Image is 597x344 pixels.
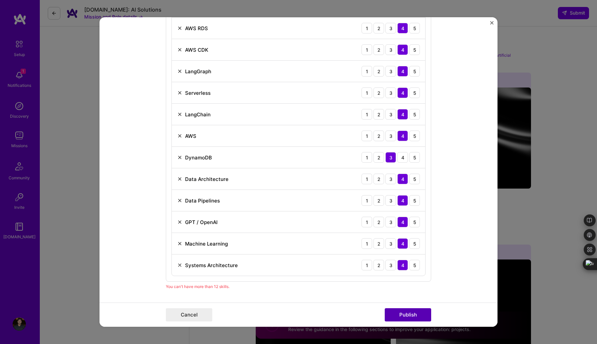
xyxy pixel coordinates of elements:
div: 3 [385,217,396,227]
div: 4 [397,217,408,227]
div: 1 [362,109,372,120]
div: Machine Learning [185,240,228,247]
div: 3 [385,23,396,33]
div: 4 [397,260,408,270]
div: 4 [397,44,408,55]
div: 2 [373,44,384,55]
div: AWS RDS [185,25,208,31]
div: 5 [409,44,420,55]
div: GPT / OpenAI [185,218,218,225]
div: 4 [397,174,408,184]
div: 4 [397,152,408,163]
div: 4 [397,109,408,120]
div: 5 [409,66,420,77]
div: 4 [397,195,408,206]
div: 3 [385,66,396,77]
div: 3 [385,238,396,249]
div: 3 [385,260,396,270]
div: 4 [397,238,408,249]
div: LangChain [185,111,211,118]
div: 1 [362,174,372,184]
div: 1 [362,23,372,33]
div: 1 [362,152,372,163]
img: Remove [177,198,182,203]
img: Remove [177,241,182,246]
div: 2 [373,66,384,77]
div: 1 [362,195,372,206]
div: 2 [373,109,384,120]
img: Remove [177,69,182,74]
div: 5 [409,217,420,227]
div: LangGraph [185,68,211,75]
div: 2 [373,23,384,33]
div: 2 [373,152,384,163]
button: Publish [385,308,431,321]
div: 3 [385,109,396,120]
div: 1 [362,66,372,77]
div: 3 [385,131,396,141]
div: 5 [409,87,420,98]
img: Remove [177,90,182,95]
div: You can't have more than 12 skills. [166,283,431,290]
div: 5 [409,23,420,33]
div: 5 [409,109,420,120]
div: 2 [373,238,384,249]
img: Remove [177,219,182,225]
div: 4 [397,131,408,141]
div: 1 [362,87,372,98]
div: 2 [373,260,384,270]
div: 3 [385,174,396,184]
button: Close [490,21,494,28]
div: Data Pipelines [185,197,220,204]
div: 2 [373,174,384,184]
div: 5 [409,238,420,249]
div: 1 [362,131,372,141]
div: AWS [185,132,196,139]
img: Remove [177,26,182,31]
div: 3 [385,195,396,206]
div: 3 [385,152,396,163]
div: Systems Architecture [185,261,238,268]
div: 1 [362,238,372,249]
div: 2 [373,195,384,206]
div: 2 [373,217,384,227]
img: Remove [177,47,182,52]
div: 3 [385,87,396,98]
div: 4 [397,87,408,98]
img: Remove [177,112,182,117]
div: 5 [409,152,420,163]
button: Cancel [166,308,212,321]
div: AWS CDK [185,46,208,53]
div: 1 [362,217,372,227]
img: Remove [177,155,182,160]
img: Remove [177,262,182,268]
div: 4 [397,23,408,33]
div: 1 [362,44,372,55]
img: Remove [177,176,182,182]
div: 2 [373,131,384,141]
div: 1 [362,260,372,270]
div: 3 [385,44,396,55]
div: 4 [397,66,408,77]
div: 5 [409,174,420,184]
div: DynamoDB [185,154,212,161]
div: Data Architecture [185,175,229,182]
img: Remove [177,133,182,139]
div: Serverless [185,89,211,96]
div: 5 [409,131,420,141]
div: 5 [409,195,420,206]
div: 5 [409,260,420,270]
div: 2 [373,87,384,98]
